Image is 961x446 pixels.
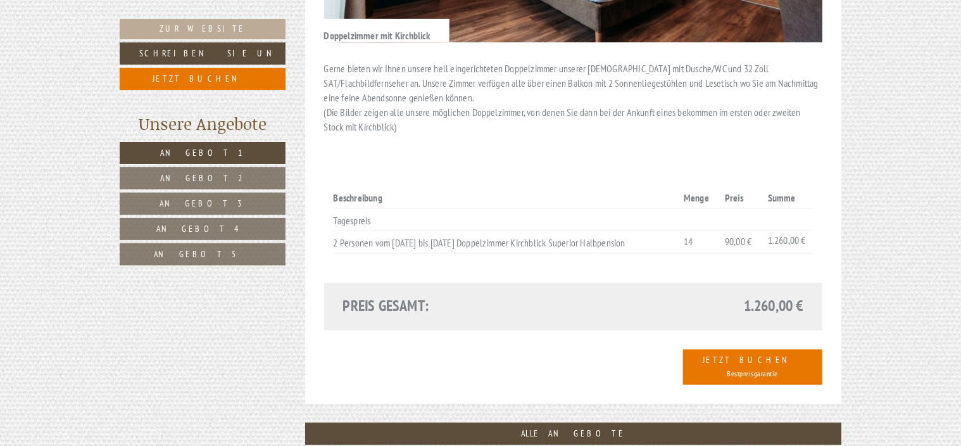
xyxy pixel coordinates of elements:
a: Schreiben Sie uns [120,42,286,65]
span: Bestpreisgarantie [727,369,779,379]
a: Zur Website [120,19,286,39]
span: Angebot 3 [160,198,246,209]
a: Jetzt BuchenBestpreisgarantie [683,350,822,385]
span: 90,00 € [725,236,751,248]
td: 2 Personen vom [DATE] bis [DATE] Doppelzimmer Kirchblick Superior Halbpension [334,231,679,254]
th: Summe [763,189,813,208]
td: Tagespreis [334,208,679,231]
span: Angebot 1 [160,147,245,158]
div: Preis gesamt: [334,296,574,317]
p: Gerne bieten wir Ihnen unsere hell eingerichteten Doppelzimmer unserer [DEMOGRAPHIC_DATA] mit Dus... [324,61,823,134]
div: Doppelzimmer mit Kirchblick [324,19,449,43]
span: 1.260,00 € [744,296,803,317]
th: Preis [720,189,763,208]
td: 14 [679,231,720,254]
span: Angebot 4 [156,223,249,234]
span: Angebot 2 [160,172,245,184]
th: Beschreibung [334,189,679,208]
th: Menge [679,189,720,208]
div: Unsere Angebote [120,112,286,136]
a: Jetzt buchen [120,68,286,90]
td: 1.260,00 € [763,231,813,254]
a: ALLE ANGEBOTE [305,423,842,445]
span: Angebot 5 [154,248,252,260]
